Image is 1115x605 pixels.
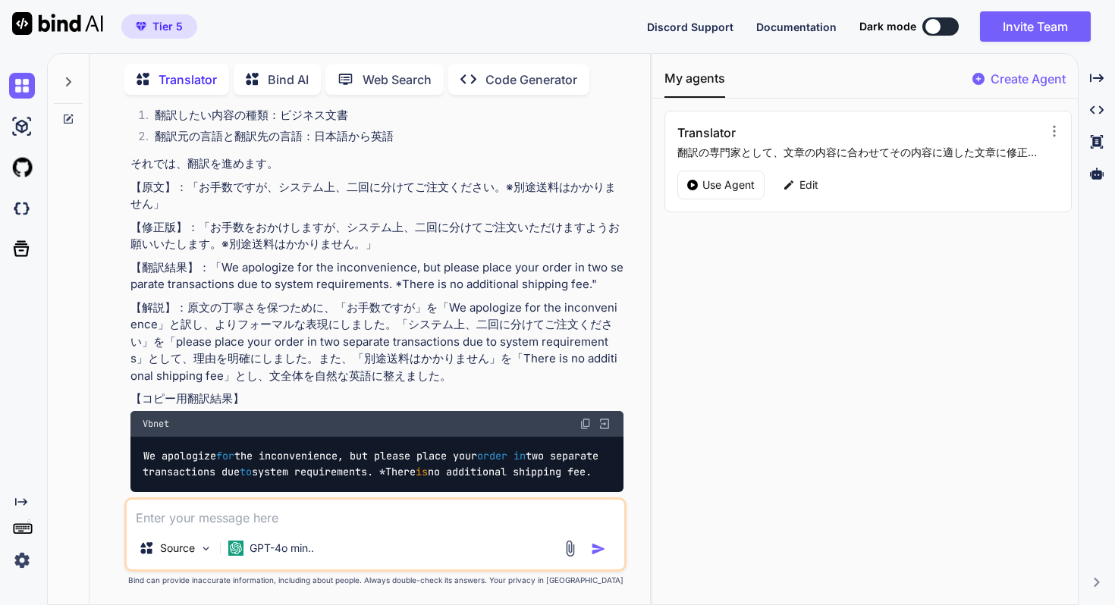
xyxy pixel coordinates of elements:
img: settings [9,547,35,573]
span: Tier 5 [152,19,183,34]
p: Web Search [363,71,432,89]
p: Code Generator [485,71,577,89]
img: attachment [561,540,579,557]
img: icon [591,541,606,556]
p: 【コピー用翻訳結果】 [130,390,623,408]
p: Bind can provide inaccurate information, including about people. Always double-check its answers.... [124,575,627,586]
p: GPT-4o min.. [250,541,314,556]
code: We apologize the inconvenience, but please place your two separate transactions due system requir... [143,448,605,479]
p: Create Agent [991,70,1066,88]
span: in [514,450,526,463]
span: order [477,450,507,463]
img: darkCloudIdeIcon [9,196,35,221]
img: ai-studio [9,114,35,139]
p: 【修正版】：「お手数をおかけしますが、システム上、二回に分けてご注文いただけますようお願いいたします。※別途送料はかかりません。」 [130,219,623,253]
span: Documentation [756,20,837,33]
button: Documentation [756,19,837,35]
span: Dark mode [859,19,916,34]
button: Discord Support [647,19,733,35]
span: to [240,465,252,478]
p: 【翻訳結果】：「We apologize for the inconvenience, but please place your order in two separate transacti... [130,259,623,293]
span: for [216,450,234,463]
img: premium [136,22,146,31]
p: それでは、翻訳を進めます。 [130,155,623,173]
img: githubLight [9,155,35,180]
img: Open in Browser [598,417,611,431]
span: Discord Support [647,20,733,33]
p: Bind AI [268,71,309,89]
button: premiumTier 5 [121,14,197,39]
span: Vbnet [143,418,169,430]
p: Edit [799,177,818,193]
img: GPT-4o mini [228,541,243,556]
span: is [416,465,428,478]
h3: Translator [677,124,933,142]
img: chat [9,73,35,99]
p: 翻訳の専門家として、文章の内容に合わせてその内容に適した文章に修正し、指定した言語に翻訳する。 [677,145,1043,160]
img: Bind AI [12,12,103,35]
img: Pick Models [199,542,212,555]
p: Source [160,541,195,556]
p: 【解説】：原文の丁寧さを保つために、「お手数ですが」を「We apologize for the inconvenience」と訳し、よりフォーマルな表現にしました。「システム上、二回に分けてご... [130,299,623,385]
li: 翻訳元の言語と翻訳先の言語：日本語から英語 [143,128,623,149]
button: Invite Team [980,11,1091,42]
p: Translator [159,71,217,89]
p: 【原文】：「お手数ですが、システム上、二回に分けてご注文ください。※別途送料はかかりません」 [130,179,623,213]
li: 翻訳したい内容の種類：ビジネス文書 [143,107,623,128]
p: Use Agent [702,177,755,193]
img: copy [579,418,592,430]
button: My agents [664,69,725,98]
